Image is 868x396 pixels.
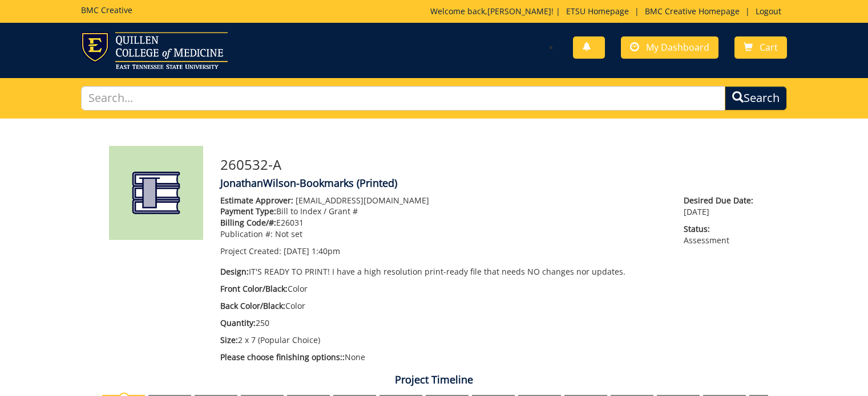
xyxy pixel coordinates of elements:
span: Status: [684,223,759,235]
span: Please choose finishing options:: [220,352,345,362]
span: Not set [275,228,302,239]
span: Cart [760,41,778,54]
h3: 260532-A [220,157,760,172]
span: My Dashboard [646,41,709,54]
p: None [220,352,667,363]
h4: JonathanWilson-Bookmarks (Printed) [220,178,760,189]
span: Project Created: [220,246,281,256]
p: Color [220,283,667,295]
span: Payment Type: [220,206,276,217]
input: Search... [81,86,726,111]
p: 250 [220,317,667,329]
span: Publication #: [220,228,273,239]
h5: BMC Creative [81,6,132,14]
span: Billing Code/#: [220,217,276,228]
a: My Dashboard [621,36,718,59]
p: 2 x 7 (Popular Choice) [220,334,667,346]
span: Front Color/Black: [220,283,288,294]
span: Estimate Approver: [220,195,293,206]
img: Product featured image [109,146,203,240]
span: Design: [220,266,249,277]
h4: Project Timeline [100,374,768,386]
button: Search [725,86,787,111]
span: Back Color/Black: [220,300,285,311]
span: Desired Due Date: [684,195,759,206]
a: Logout [750,6,787,17]
a: [PERSON_NAME] [487,6,551,17]
p: Bill to Index / Grant # [220,206,667,217]
p: [EMAIL_ADDRESS][DOMAIN_NAME] [220,195,667,206]
p: [DATE] [684,195,759,218]
p: IT'S READY TO PRINT! I have a high resolution print-ready file that needs NO changes nor updates. [220,266,667,277]
span: Size: [220,334,238,345]
p: Color [220,300,667,312]
p: Welcome back, ! | | | [430,6,787,17]
a: BMC Creative Homepage [639,6,745,17]
img: ETSU logo [81,32,228,69]
span: [DATE] 1:40pm [284,246,340,256]
p: Assessment [684,223,759,246]
span: Quantity: [220,317,256,328]
a: Cart [734,36,787,59]
a: ETSU Homepage [560,6,635,17]
p: E26031 [220,217,667,228]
